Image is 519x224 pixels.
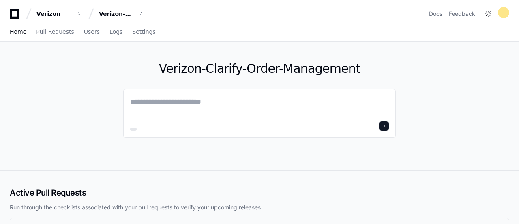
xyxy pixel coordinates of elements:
[449,10,475,18] button: Feedback
[33,7,85,21] button: Verizon
[10,29,26,34] span: Home
[10,187,509,198] h2: Active Pull Requests
[36,23,74,41] a: Pull Requests
[123,61,396,76] h1: Verizon-Clarify-Order-Management
[99,10,134,18] div: Verizon-Clarify-Order-Management
[429,10,442,18] a: Docs
[132,23,155,41] a: Settings
[84,23,100,41] a: Users
[36,10,71,18] div: Verizon
[10,23,26,41] a: Home
[132,29,155,34] span: Settings
[109,29,122,34] span: Logs
[109,23,122,41] a: Logs
[36,29,74,34] span: Pull Requests
[96,7,148,21] button: Verizon-Clarify-Order-Management
[84,29,100,34] span: Users
[10,203,509,211] p: Run through the checklists associated with your pull requests to verify your upcoming releases.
